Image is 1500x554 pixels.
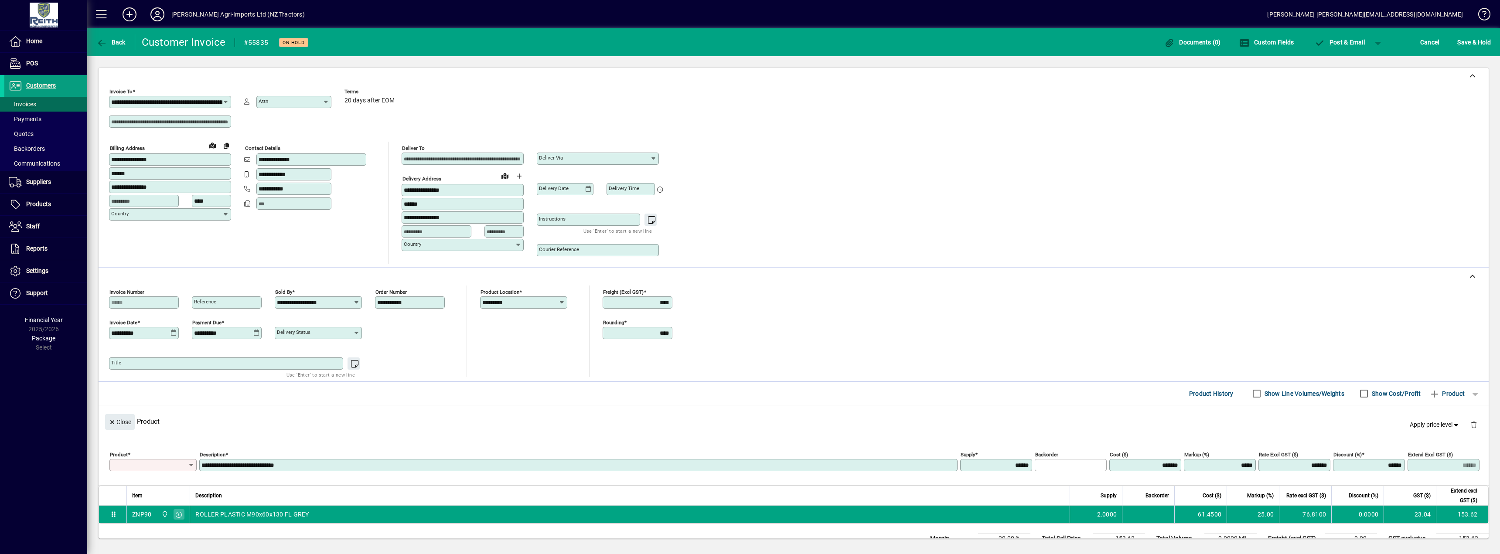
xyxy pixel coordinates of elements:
mat-label: Product location [481,289,519,295]
a: Support [4,282,87,304]
span: Terms [344,89,397,95]
td: Margin [926,534,978,544]
a: Suppliers [4,171,87,193]
td: Total Volume [1152,534,1204,544]
a: Payments [4,112,87,126]
button: Product History [1186,386,1237,401]
span: Customers [26,82,56,89]
mat-label: Extend excl GST ($) [1408,452,1453,458]
button: Documents (0) [1162,34,1223,50]
span: 2.0000 [1097,510,1117,519]
mat-label: Reference [194,299,216,305]
span: P [1330,39,1333,46]
span: On hold [283,40,305,45]
span: Product History [1189,387,1234,401]
span: Discount (%) [1349,491,1378,500]
a: Knowledge Base [1472,2,1489,30]
mat-label: Backorder [1035,452,1058,458]
span: Description [195,491,222,500]
mat-label: Payment due [192,319,222,326]
a: Settings [4,260,87,282]
div: 76.8100 [1285,510,1326,519]
td: 23.04 [1384,506,1436,523]
mat-label: Country [404,241,421,247]
div: #55835 [244,36,269,50]
mat-label: Country [111,211,129,217]
a: Communications [4,156,87,171]
div: Product [99,405,1489,437]
mat-label: Discount (%) [1333,452,1362,458]
label: Show Cost/Profit [1370,389,1421,398]
a: Staff [4,216,87,238]
label: Show Line Volumes/Weights [1263,389,1344,398]
mat-hint: Use 'Enter' to start a new line [583,226,652,236]
span: ROLLER PLASTIC M90x60x130 FL GREY [195,510,309,519]
mat-label: Instructions [539,216,566,222]
span: Settings [26,267,48,274]
span: Extend excl GST ($) [1442,486,1477,505]
mat-label: Markup (%) [1184,452,1209,458]
app-page-header-button: Close [103,418,137,425]
button: Cancel [1418,34,1442,50]
span: Close [109,415,131,429]
button: Add [116,7,143,22]
span: Staff [26,223,40,230]
app-page-header-button: Back [87,34,135,50]
mat-label: Product [110,452,128,458]
button: Copy to Delivery address [219,139,233,153]
mat-label: Delivery time [609,185,639,191]
mat-label: Sold by [275,289,292,295]
button: Choose address [512,169,526,183]
mat-label: Delivery date [539,185,569,191]
span: 20 days after EOM [344,97,395,104]
span: Products [26,201,51,207]
span: Support [26,289,48,296]
span: Cost ($) [1203,491,1221,500]
mat-label: Title [111,360,121,366]
a: Backorders [4,141,87,156]
span: Custom Fields [1239,39,1294,46]
td: 153.62 [1093,534,1145,544]
div: Customer Invoice [142,35,226,49]
span: GST ($) [1413,491,1431,500]
span: Backorders [9,145,45,152]
mat-label: Order number [375,289,407,295]
td: GST exclusive [1384,534,1436,544]
span: Backorder [1145,491,1169,500]
mat-label: Delivery status [277,329,310,335]
app-page-header-button: Delete [1463,421,1484,428]
mat-label: Deliver To [402,145,425,151]
mat-label: Invoice number [109,289,144,295]
span: Apply price level [1410,420,1460,429]
a: View on map [498,169,512,183]
span: Reports [26,245,48,252]
a: Products [4,194,87,215]
button: Profile [143,7,171,22]
span: ave & Hold [1457,35,1491,49]
td: 20.00 % [978,534,1030,544]
mat-label: Deliver via [539,155,563,161]
button: Close [105,414,135,430]
mat-label: Attn [259,98,268,104]
td: 153.62 [1436,534,1489,544]
span: Documents (0) [1164,39,1221,46]
div: [PERSON_NAME] [PERSON_NAME][EMAIL_ADDRESS][DOMAIN_NAME] [1267,7,1463,21]
td: 61.4500 [1174,506,1227,523]
td: Freight (excl GST) [1264,534,1325,544]
span: Supply [1101,491,1117,500]
button: Custom Fields [1237,34,1296,50]
span: Home [26,37,42,44]
span: Invoices [9,101,36,108]
mat-label: Description [200,452,225,458]
span: Back [96,39,126,46]
button: Post & Email [1310,34,1369,50]
mat-label: Courier Reference [539,246,579,252]
span: Rate excl GST ($) [1286,491,1326,500]
a: Home [4,31,87,52]
td: 153.62 [1436,506,1488,523]
div: ZNP90 [132,510,151,519]
mat-label: Cost ($) [1110,452,1128,458]
button: Save & Hold [1455,34,1493,50]
td: 0.0000 M³ [1204,534,1257,544]
span: S [1457,39,1461,46]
